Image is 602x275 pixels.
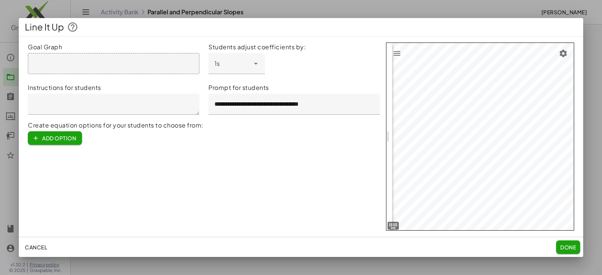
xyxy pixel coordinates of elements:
[208,43,380,52] p: Students adjust coefficients by:
[28,43,199,52] p: Goal Graph
[25,21,64,33] span: Line It Up
[28,83,199,92] p: Instructions for students
[28,131,82,145] button: Add option
[28,121,380,130] p: Create equation options for your students to choose from:
[25,244,47,251] span: Cancel
[208,83,380,92] p: Prompt for students
[214,59,220,68] span: 1s
[34,135,76,141] span: Add option
[392,49,401,58] img: Main Menu
[386,219,400,232] img: svg+xml;base64,PHN2ZyB4bWxucz0iaHR0cDovL3d3dy53My5vcmcvMjAwMC9zdmciIHdpZHRoPSIyNCIgaGVpZ2h0PSIyNC...
[556,47,570,60] button: Settings
[392,43,574,230] canvas: Graphics View 1
[22,240,50,254] button: Cancel
[386,43,574,231] div: Graphing Calculator
[560,244,576,251] span: Done
[556,240,580,254] button: Done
